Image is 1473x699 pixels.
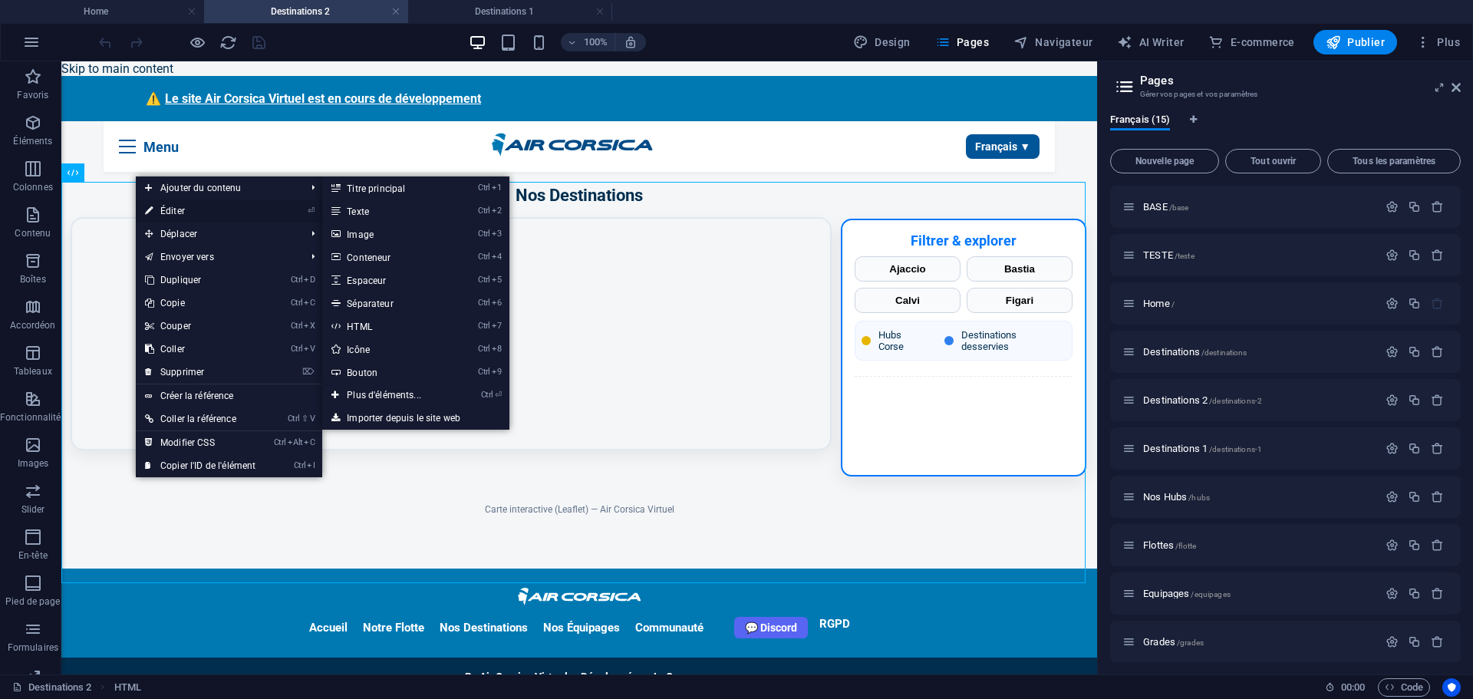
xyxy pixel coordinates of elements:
[136,315,265,338] a: CtrlXCouper
[13,135,52,147] p: Éléments
[322,199,452,223] a: Ctrl2Texte
[935,35,989,50] span: Pages
[136,246,299,269] a: Envoyer vers
[322,315,452,338] a: Ctrl7HTML
[302,414,308,424] i: ⇧
[1378,678,1430,697] button: Code
[478,206,490,216] i: Ctrl
[1143,298,1175,309] span: Cliquez pour ouvrir la page.
[1110,110,1170,132] span: Français (15)
[8,641,58,654] p: Formulaires
[1386,442,1399,455] div: Paramètres
[1143,539,1196,551] span: Cliquez pour ouvrir la page.
[136,292,265,315] a: CtrlCCopie
[929,30,995,54] button: Pages
[322,246,452,269] a: Ctrl4Conteneur
[1139,202,1378,212] div: BASE/base
[478,298,490,308] i: Ctrl
[1431,249,1444,262] div: Supprimer
[1408,345,1421,358] div: Dupliquer
[1386,490,1399,503] div: Paramètres
[478,344,490,354] i: Ctrl
[288,414,300,424] i: Ctrl
[492,206,502,216] i: 2
[14,365,52,378] p: Tableaux
[1431,297,1444,310] div: La page de départ ne peut pas être supprimée.
[1110,149,1219,173] button: Nouvelle page
[853,35,911,50] span: Design
[291,298,303,308] i: Ctrl
[322,269,452,292] a: Ctrl5Espaceur
[322,407,509,430] a: Importer depuis le site web
[136,176,299,199] span: Ajouter du contenu
[136,407,265,430] a: Ctrl⇧VColler la référence
[1408,490,1421,503] div: Dupliquer
[1143,443,1262,454] span: Cliquez pour ouvrir la page.
[1408,249,1421,262] div: Dupliquer
[1408,635,1421,648] div: Dupliquer
[1191,590,1230,598] span: /equipages
[1341,678,1365,697] span: 00 00
[1386,635,1399,648] div: Paramètres
[1175,252,1195,260] span: /teste
[1175,542,1196,550] span: /flotte
[1225,149,1321,173] button: Tout ouvrir
[478,275,490,285] i: Ctrl
[492,344,502,354] i: 8
[1140,87,1430,101] h3: Gérer vos pages et vos paramètres
[13,181,53,193] p: Colonnes
[478,367,490,377] i: Ctrl
[1110,114,1461,143] div: Onglets langues
[1209,397,1262,405] span: /destinations-2
[1013,35,1092,50] span: Navigateur
[1143,588,1231,599] span: Cliquez pour ouvrir la page.
[322,361,452,384] a: Ctrl9Bouton
[408,3,612,20] h4: Destinations 1
[1117,157,1212,166] span: Nouvelle page
[1139,540,1378,550] div: Flottes/flotte
[1171,300,1175,308] span: /
[1431,539,1444,552] div: Supprimer
[1139,347,1378,357] div: Destinations/destinations
[1408,442,1421,455] div: Dupliquer
[1139,492,1378,502] div: Nos Hubs/hubs
[481,390,493,400] i: Ctrl
[136,454,265,477] a: CtrlICopier l'ID de l'élément
[1143,636,1204,648] span: Cliquez pour ouvrir la page.
[1117,35,1184,50] span: AI Writer
[1139,395,1378,405] div: Destinations 2/destinations-2
[136,338,265,361] a: CtrlVColler
[302,367,315,377] i: ⌦
[1386,394,1399,407] div: Paramètres
[322,384,452,407] a: Ctrl⏎Plus d'éléments...
[307,460,315,470] i: I
[1431,442,1444,455] div: Supprimer
[584,33,608,51] h6: 100%
[1111,30,1190,54] button: AI Writer
[204,3,408,20] h4: Destinations 2
[1386,539,1399,552] div: Paramètres
[1202,30,1300,54] button: E-commerce
[304,344,315,354] i: V
[1385,678,1423,697] span: Code
[1188,493,1210,502] span: /hubs
[274,437,286,447] i: Ctrl
[478,183,490,193] i: Ctrl
[478,321,490,331] i: Ctrl
[17,89,48,101] p: Favoris
[304,275,315,285] i: D
[114,678,141,697] span: Cliquez pour sélectionner. Double-cliquez pour modifier.
[1386,249,1399,262] div: Paramètres
[1415,35,1460,50] span: Plus
[12,678,91,697] a: Cliquez pour annuler la sélection. Double-cliquez pour ouvrir Pages.
[1143,249,1195,261] span: Cliquez pour ouvrir la page.
[1408,539,1421,552] div: Dupliquer
[478,229,490,239] i: Ctrl
[291,344,303,354] i: Ctrl
[136,431,265,454] a: CtrlAltCModifier CSS
[1409,30,1466,54] button: Plus
[495,390,502,400] i: ⏎
[219,34,237,51] i: Actualiser la page
[624,35,638,49] i: Lors du redimensionnement, ajuster automatiquement le niveau de zoom en fonction de l'appareil sé...
[288,437,303,447] i: Alt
